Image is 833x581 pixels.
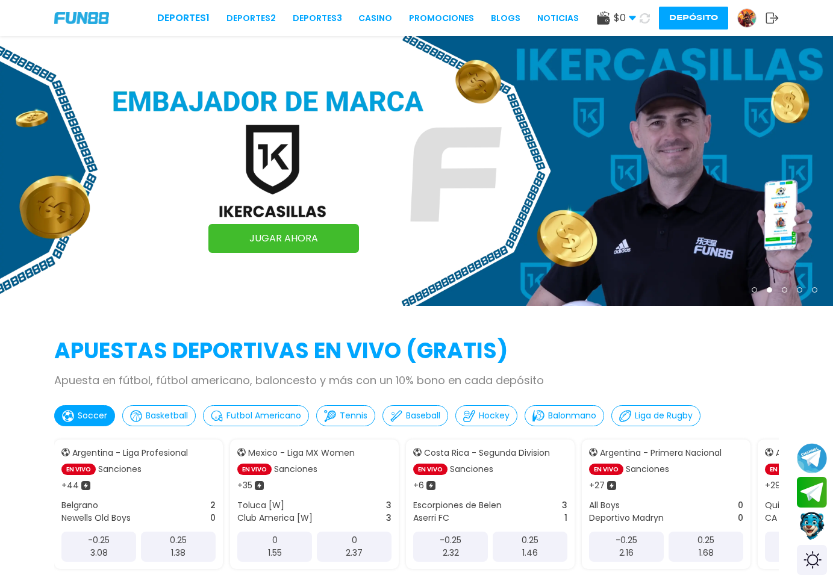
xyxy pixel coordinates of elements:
p: -0.25 [88,534,110,547]
p: Sanciones [98,463,142,476]
p: + 27 [589,479,605,492]
p: Futbol Americano [226,409,301,422]
p: EN VIVO [765,464,799,475]
p: Mexico - Liga MX Women [248,447,355,459]
p: 0 [738,512,743,524]
p: -0.25 [440,534,461,547]
button: Depósito [659,7,728,30]
p: + 44 [61,479,79,492]
p: 2.32 [443,547,459,559]
button: Join telegram channel [797,443,827,474]
p: 1.46 [522,547,538,559]
p: EN VIVO [413,464,448,475]
p: Basketball [146,409,188,422]
button: Contact customer service [797,511,827,542]
button: Soccer [54,405,115,426]
p: 2.16 [619,547,634,559]
p: 3.08 [90,547,108,559]
p: Costa Rica - Segunda Division [424,447,550,459]
a: Promociones [409,12,474,25]
p: 1.55 [268,547,282,559]
a: CASINO [358,12,392,25]
p: All Boys [589,499,620,512]
button: Liga de Rugby [611,405,700,426]
p: Escorpiones de Belen [413,499,502,512]
button: Balonmano [525,405,604,426]
img: Avatar [738,9,756,27]
p: 1 [564,512,567,524]
a: Deportes1 [157,11,210,25]
p: Tennis [340,409,367,422]
button: Baseball [382,405,448,426]
p: 3 [386,512,392,524]
p: 2 [210,499,216,512]
p: Club America [W] [237,512,313,524]
p: 1.68 [699,547,714,559]
p: Sanciones [626,463,669,476]
p: 1.38 [171,547,186,559]
button: Futbol Americano [203,405,309,426]
p: 0 [352,534,357,547]
p: 0 [738,499,743,512]
p: Apuesta en fútbol, fútbol americano, baloncesto y más con un 10% bono en cada depósito [54,372,779,388]
button: Hockey [455,405,517,426]
p: Newells Old Boys [61,512,131,524]
p: Baseball [406,409,440,422]
a: NOTICIAS [537,12,579,25]
p: 0 [272,534,278,547]
p: + 6 [413,479,424,492]
p: Argentina - Primera Nacional [600,447,722,459]
p: 0 [210,512,216,524]
p: Belgrano [61,499,98,512]
p: Toluca [W] [237,499,284,512]
p: Hockey [479,409,510,422]
p: Soccer [78,409,107,422]
p: Argentina - Liga Profesional [72,447,188,459]
p: 2.37 [346,547,363,559]
p: Sanciones [450,463,493,476]
a: Avatar [737,8,766,28]
p: Balonmano [548,409,596,422]
p: + 29 [765,479,781,492]
p: 3 [386,499,392,512]
a: JUGAR AHORA [208,224,359,253]
p: EN VIVO [61,464,96,475]
p: 3 [562,499,567,512]
p: EN VIVO [589,464,623,475]
span: $ 0 [614,11,636,25]
p: Deportivo Madryn [589,512,664,524]
p: CA Guemes [765,512,816,524]
p: Quilmes [765,499,800,512]
img: Company Logo [54,12,109,24]
a: Deportes3 [293,12,342,25]
a: Deportes2 [226,12,276,25]
p: 0.25 [522,534,538,547]
p: -0.25 [616,534,637,547]
p: 0.25 [170,534,187,547]
a: BLOGS [491,12,520,25]
h2: APUESTAS DEPORTIVAS EN VIVO (gratis) [54,335,779,367]
p: Sanciones [274,463,317,476]
p: EN VIVO [237,464,272,475]
button: Join telegram [797,477,827,508]
p: Liga de Rugby [635,409,693,422]
button: Tennis [316,405,375,426]
p: 0.25 [697,534,714,547]
button: Basketball [122,405,196,426]
p: + 35 [237,479,252,492]
div: Switch theme [797,545,827,575]
p: Aserri FC [413,512,449,524]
